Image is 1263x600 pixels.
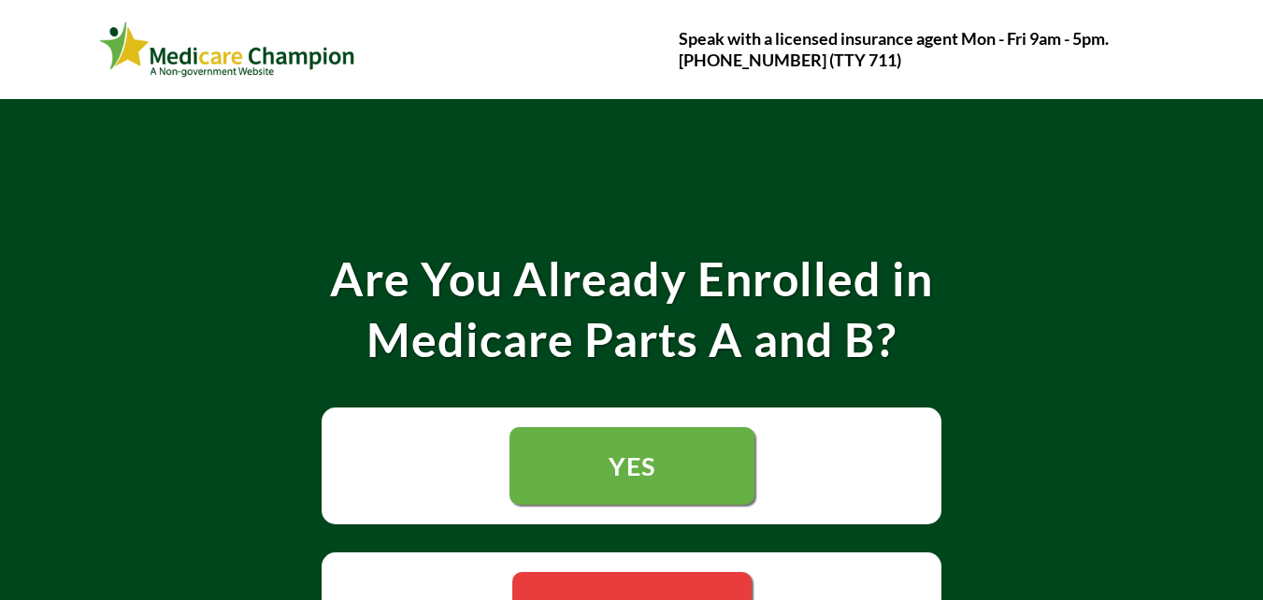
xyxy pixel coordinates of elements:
[99,18,356,81] img: Webinar
[679,50,901,70] strong: [PHONE_NUMBER] (TTY 711)
[510,427,754,505] a: YES
[609,450,655,481] span: YES
[679,28,1109,49] strong: Speak with a licensed insurance agent Mon - Fri 9am - 5pm.
[330,250,933,307] strong: Are You Already Enrolled in
[366,311,897,367] strong: Medicare Parts A and B?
